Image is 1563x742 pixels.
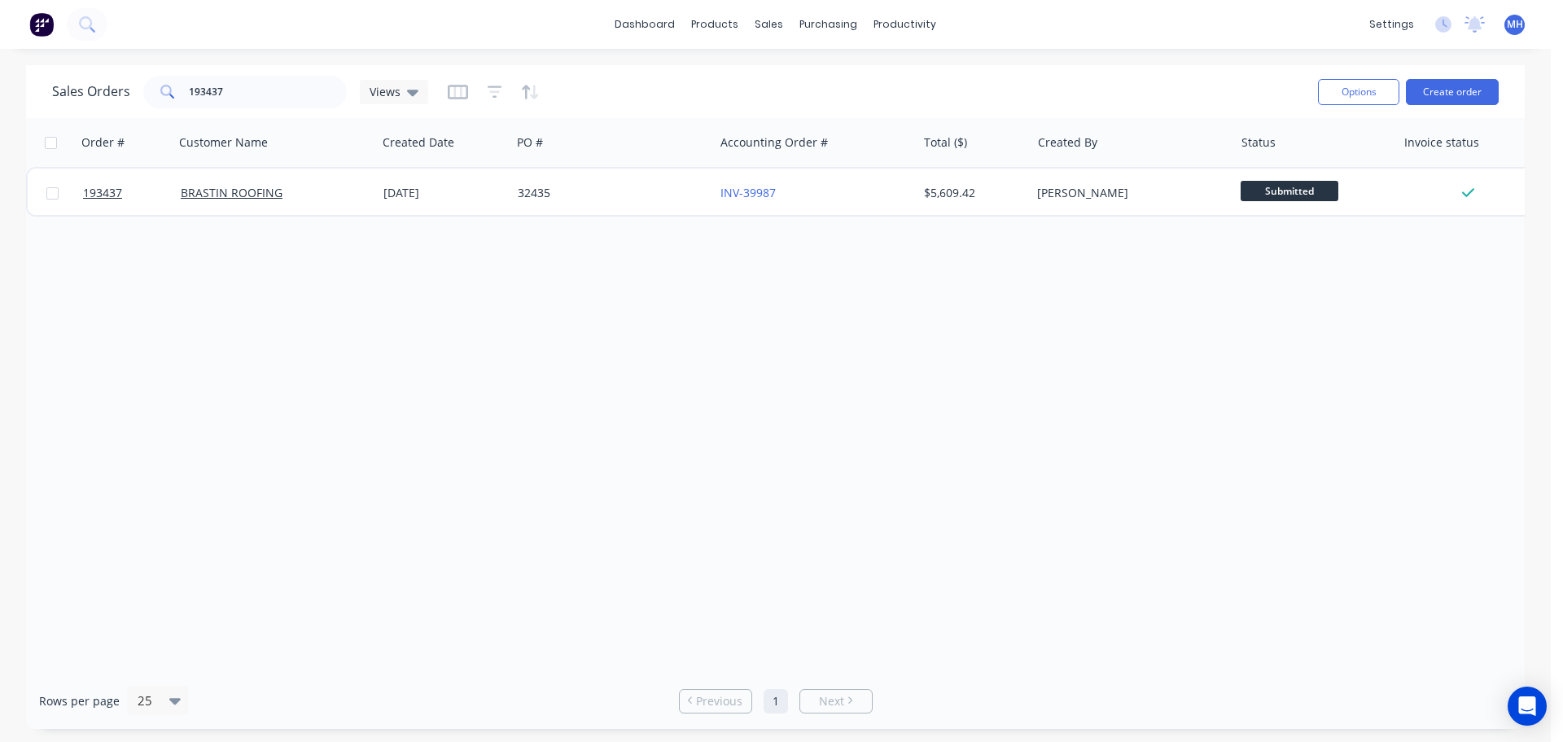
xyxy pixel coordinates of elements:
div: Order # [81,134,125,151]
div: Customer Name [179,134,268,151]
a: dashboard [606,12,683,37]
div: 32435 [518,185,698,201]
button: Options [1318,79,1399,105]
a: 193437 [83,169,181,217]
h1: Sales Orders [52,84,130,99]
a: Page 1 is your current page [764,689,788,713]
div: products [683,12,746,37]
div: settings [1361,12,1422,37]
span: MH [1507,17,1523,32]
span: Submitted [1241,181,1338,201]
img: Factory [29,12,54,37]
span: Next [819,693,844,709]
div: purchasing [791,12,865,37]
span: Views [370,83,401,100]
div: PO # [517,134,543,151]
div: Open Intercom Messenger [1508,687,1547,726]
div: Total ($) [924,134,967,151]
div: Status [1241,134,1276,151]
a: INV-39987 [720,185,776,200]
span: Previous [696,693,742,709]
div: productivity [865,12,944,37]
div: Created Date [383,134,454,151]
div: [DATE] [383,185,505,201]
div: Created By [1038,134,1097,151]
div: Invoice status [1404,134,1479,151]
button: Create order [1406,79,1499,105]
a: Previous page [680,693,751,709]
ul: Pagination [672,689,879,713]
a: BRASTIN ROOFING [181,185,282,200]
div: $5,609.42 [924,185,1019,201]
div: sales [746,12,791,37]
a: Next page [800,693,872,709]
span: Rows per page [39,693,120,709]
input: Search... [189,76,348,108]
div: Accounting Order # [720,134,828,151]
span: 193437 [83,185,122,201]
div: [PERSON_NAME] [1037,185,1218,201]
